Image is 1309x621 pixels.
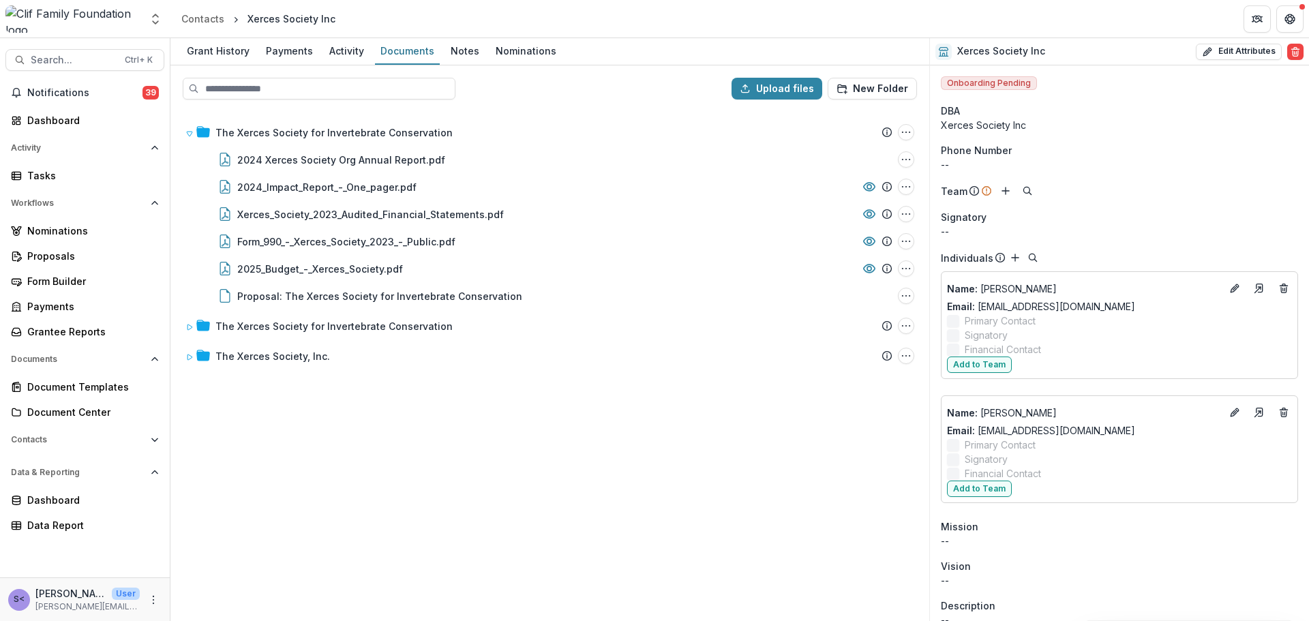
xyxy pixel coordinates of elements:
div: The Xerces Society for Invertebrate ConservationThe Xerces Society for Invertebrate Conservation ... [180,119,920,146]
a: Activity [324,38,370,65]
span: Activity [11,143,145,153]
span: Financial Contact [965,342,1041,357]
span: Signatory [941,210,987,224]
a: Data Report [5,514,164,536]
button: 2025_Budget_-_Xerces_Society.pdf Options [898,260,914,277]
div: Ctrl + K [122,52,155,67]
span: Documents [11,354,145,364]
button: 2024_Impact_Report_-_One_pager.pdf Options [898,179,914,195]
button: Open Data & Reporting [5,461,164,483]
p: [PERSON_NAME][EMAIL_ADDRESS][DOMAIN_NAME] [35,601,140,613]
span: Email: [947,425,975,436]
div: 2025_Budget_-_Xerces_Society.pdf2025_Budget_-_Xerces_Society.pdf Options [180,255,920,282]
div: The Xerces Society for Invertebrate ConservationThe Xerces Society for Invertebrate Conservation ... [180,119,920,309]
div: The Xerces Society for Invertebrate ConservationThe Xerces Society for Invertebrate Conservation ... [180,312,920,339]
div: Dashboard [27,113,153,127]
a: Document Center [5,401,164,423]
button: Xerces_Society_2023_Audited_Financial_Statements.pdf Options [898,206,914,222]
div: Xerces_Society_2023_Audited_Financial_Statements.pdfXerces_Society_2023_Audited_Financial_Stateme... [180,200,920,228]
a: Dashboard [5,489,164,511]
span: Financial Contact [965,466,1041,481]
a: Nominations [5,219,164,242]
a: Payments [5,295,164,318]
span: Vision [941,559,971,573]
a: Notes [445,38,485,65]
div: Documents [375,41,440,61]
div: Tasks [27,168,153,183]
a: Form Builder [5,270,164,292]
p: [PERSON_NAME] <[PERSON_NAME][EMAIL_ADDRESS][DOMAIN_NAME]> [35,586,106,601]
div: Payments [260,41,318,61]
button: Open entity switcher [146,5,165,33]
button: Get Help [1276,5,1304,33]
div: Notes [445,41,485,61]
button: Add to Team [947,481,1012,497]
div: Data Report [27,518,153,532]
button: The Xerces Society for Invertebrate Conservation Options [898,318,914,334]
a: Go to contact [1248,277,1270,299]
button: The Xerces Society for Invertebrate Conservation Options [898,124,914,140]
span: Signatory [965,328,1008,342]
div: Proposals [27,249,153,263]
span: Name : [947,407,978,419]
p: [PERSON_NAME] [947,406,1221,420]
span: Mission [941,519,978,534]
div: Sarah Grady <sarah@cliffamilyfoundation.org> [14,595,25,604]
div: Xerces Society Inc [247,12,335,26]
div: Proposal: The Xerces Society for Invertebrate Conservation [237,289,522,303]
span: Search... [31,55,117,66]
span: Email: [947,301,975,312]
span: Primary Contact [965,314,1036,328]
button: Open Documents [5,348,164,370]
button: Edit Attributes [1196,44,1282,60]
button: Notifications39 [5,82,164,104]
div: -- [941,224,1298,239]
div: 2024 Xerces Society Org Annual Report.pdf2024 Xerces Society Org Annual Report.pdf Options [180,146,920,173]
button: Search... [5,49,164,71]
span: DBA [941,104,960,118]
button: Search [1019,183,1036,199]
button: Add [997,183,1014,199]
span: Onboarding Pending [941,76,1037,90]
div: 2025_Budget_-_Xerces_Society.pdf [237,262,403,276]
span: Phone Number [941,143,1012,157]
a: Email: [EMAIL_ADDRESS][DOMAIN_NAME] [947,299,1135,314]
p: User [112,588,140,600]
a: Go to contact [1248,402,1270,423]
button: Open Workflows [5,192,164,214]
div: -- [941,157,1298,172]
div: Xerces Society Inc [941,118,1298,132]
a: Document Templates [5,376,164,398]
span: Signatory [965,452,1008,466]
button: The Xerces Society, Inc. Options [898,348,914,364]
div: Form Builder [27,274,153,288]
nav: breadcrumb [176,9,341,29]
div: Document Center [27,405,153,419]
div: Form_990_-_Xerces_Society_2023_-_Public.pdfForm_990_-_Xerces_Society_2023_-_Public.pdf Options [180,228,920,255]
p: -- [941,534,1298,548]
button: Partners [1244,5,1271,33]
div: The Xerces Society for Invertebrate Conservation [215,319,453,333]
a: Name: [PERSON_NAME] [947,406,1221,420]
button: Open Contacts [5,429,164,451]
button: 2024 Xerces Society Org Annual Report.pdf Options [898,151,914,168]
button: Add to Team [947,357,1012,373]
div: 2024_Impact_Report_-_One_pager.pdf2024_Impact_Report_-_One_pager.pdf Options [180,173,920,200]
span: Notifications [27,87,142,99]
a: Tasks [5,164,164,187]
div: Payments [27,299,153,314]
div: The Xerces Society for Invertebrate Conservation [215,125,453,140]
button: Deletes [1276,280,1292,297]
div: Proposal: The Xerces Society for Invertebrate ConservationProposal: The Xerces Society for Invert... [180,282,920,309]
h2: Xerces Society Inc [957,46,1045,57]
span: Description [941,599,995,613]
p: [PERSON_NAME] [947,282,1221,296]
button: More [145,592,162,608]
p: Individuals [941,251,993,265]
